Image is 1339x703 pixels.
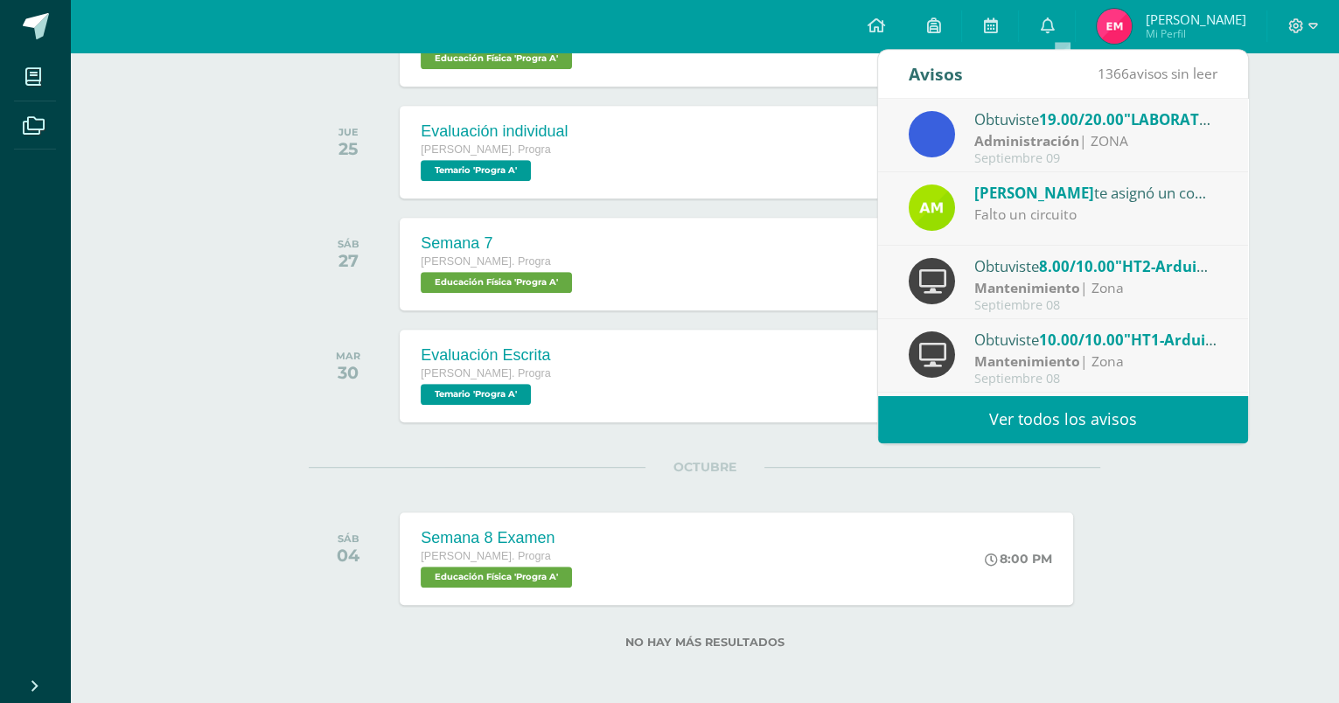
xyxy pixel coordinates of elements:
[974,351,1217,372] div: | Zona
[1039,330,1124,350] span: 10.00/10.00
[878,395,1248,443] a: Ver todos los avisos
[421,160,531,181] span: Temario 'Progra A'
[338,250,359,271] div: 27
[974,205,1217,225] div: Falto un circuito
[1145,10,1245,28] span: [PERSON_NAME]
[1039,109,1124,129] span: 19.00/20.00
[1145,26,1245,41] span: Mi Perfil
[974,351,1080,371] strong: Mantenimiento
[974,183,1094,203] span: [PERSON_NAME]
[336,350,360,362] div: MAR
[974,131,1079,150] strong: Administración
[909,184,955,231] img: fb2ca82e8de93e60a5b7f1e46d7c79f5.png
[974,254,1217,277] div: Obtuviste en
[336,362,360,383] div: 30
[421,367,550,379] span: [PERSON_NAME]. Progra
[985,551,1052,567] div: 8:00 PM
[1039,256,1115,276] span: 8.00/10.00
[645,459,764,475] span: OCTUBRE
[974,108,1217,130] div: Obtuviste en
[421,272,572,293] span: Educación Física 'Progra A'
[974,298,1217,313] div: Septiembre 08
[1115,256,1222,276] span: "HT2-Arduino"
[421,529,576,547] div: Semana 8 Examen
[421,346,550,365] div: Evaluación Escrita
[421,143,550,156] span: [PERSON_NAME]. Progra
[309,636,1100,649] label: No hay más resultados
[974,278,1217,298] div: | Zona
[974,372,1217,386] div: Septiembre 08
[337,545,359,566] div: 04
[338,238,359,250] div: SÁB
[909,50,963,98] div: Avisos
[421,550,550,562] span: [PERSON_NAME]. Progra
[421,567,572,588] span: Educación Física 'Progra A'
[1097,9,1132,44] img: 8eeee386fb7b558b6334c48ee807d082.png
[1124,330,1231,350] span: "HT1-Arduino"
[974,278,1080,297] strong: Mantenimiento
[338,126,359,138] div: JUE
[421,122,568,141] div: Evaluación individual
[421,255,550,268] span: [PERSON_NAME]. Progra
[974,151,1217,166] div: Septiembre 09
[337,532,359,545] div: SÁB
[1098,64,1217,83] span: avisos sin leer
[421,48,572,69] span: Educación Física 'Progra A'
[974,181,1217,204] div: te asignó un comentario en 'HT2-Arduino' para 'Mantenimiento'
[974,131,1217,151] div: | ZONA
[421,234,576,253] div: Semana 7
[974,328,1217,351] div: Obtuviste en
[421,384,531,405] span: Temario 'Progra A'
[338,138,359,159] div: 25
[1098,64,1129,83] span: 1366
